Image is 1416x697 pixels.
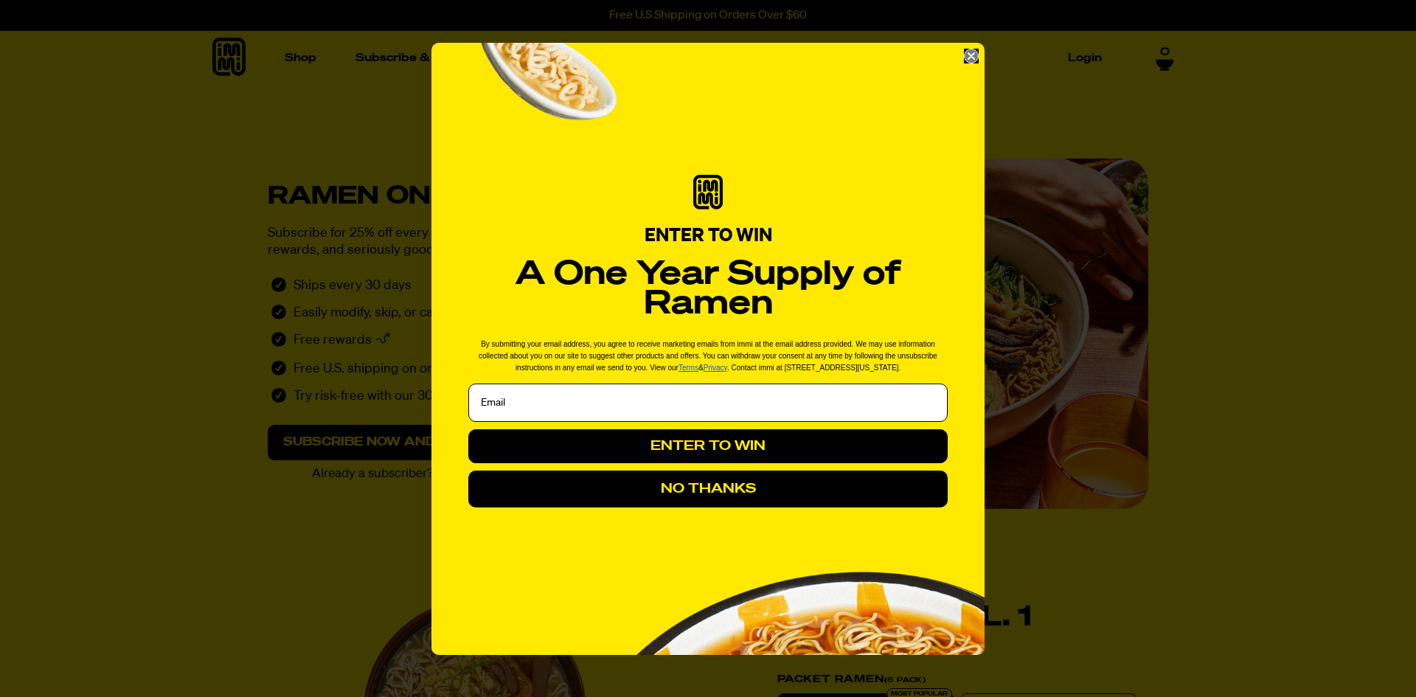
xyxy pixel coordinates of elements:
[468,384,948,422] input: Email
[693,175,723,209] img: immi
[645,226,772,246] span: ENTER TO WIN
[479,340,937,372] span: By submitting your email address, you agree to receive marketing emails from immi at the email ad...
[468,471,948,507] button: NO THANKS
[678,364,698,372] a: Terms
[516,258,901,321] strong: A One Year Supply of Ramen
[704,364,727,372] a: Privacy
[964,49,979,63] button: Close dialog
[468,429,948,463] button: ENTER TO WIN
